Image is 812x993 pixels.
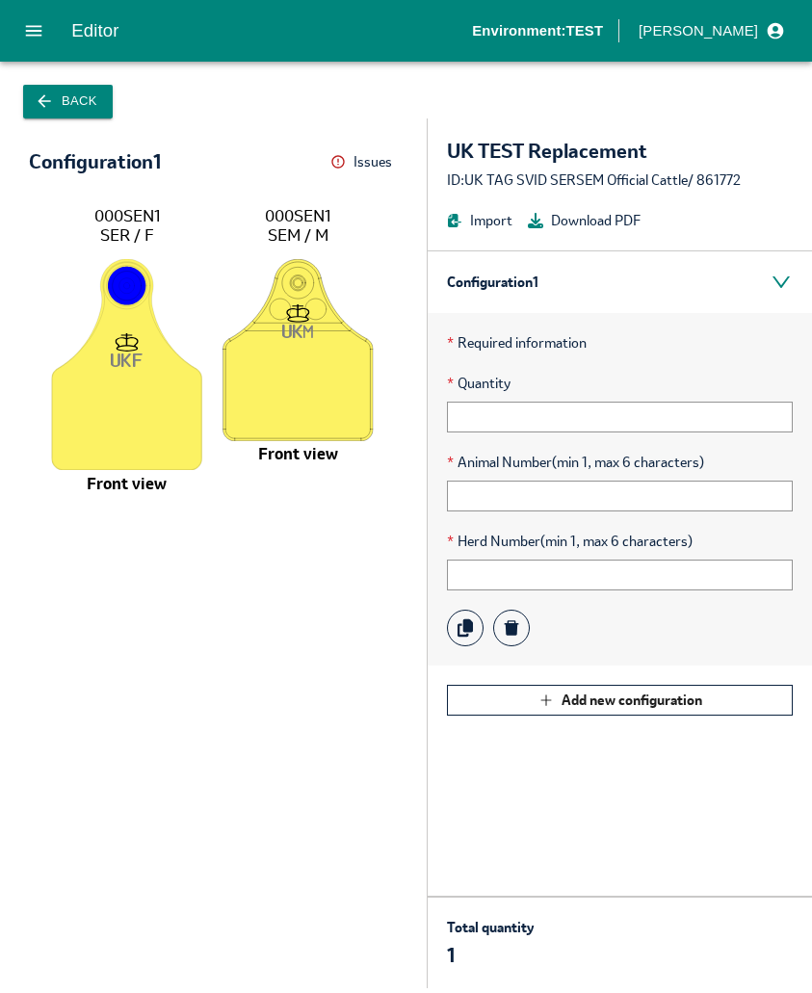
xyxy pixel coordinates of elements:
[447,373,793,394] span: Quantity
[23,85,113,118] button: Back
[447,452,793,473] span: Animal Number (min 1, max 6 characters)
[258,443,338,464] tspan: Front view
[268,223,328,245] tspan: SEM / M
[447,942,534,969] p: 1
[428,251,812,313] div: Configuration 1
[304,325,314,338] tspan: M
[100,223,154,245] tspan: SER / F
[282,325,304,338] tspan: UK
[29,151,161,172] div: Configuration 1
[447,170,793,191] div: ID: UK TAG SVID SERSEM Official Cattle / 861772
[133,353,143,367] tspan: F
[472,20,603,41] p: Environment: TEST
[12,9,56,53] button: open drawer
[447,917,534,938] p: Total quantity
[528,210,641,231] button: Download PDF
[447,332,793,353] p: Required information
[447,138,793,165] div: UK TEST Replacement
[94,205,160,226] tspan: 000SEN1
[87,472,167,493] tspan: Front view
[447,531,793,552] span: Herd Number (min 1, max 6 characters)
[265,205,330,226] tspan: 000SEN1
[447,685,793,716] button: Add new configuration
[71,16,472,45] div: Editor
[639,20,758,41] p: [PERSON_NAME]
[330,147,398,177] button: Issues
[447,210,512,231] button: Import
[111,353,133,367] tspan: UK
[631,14,789,47] button: profile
